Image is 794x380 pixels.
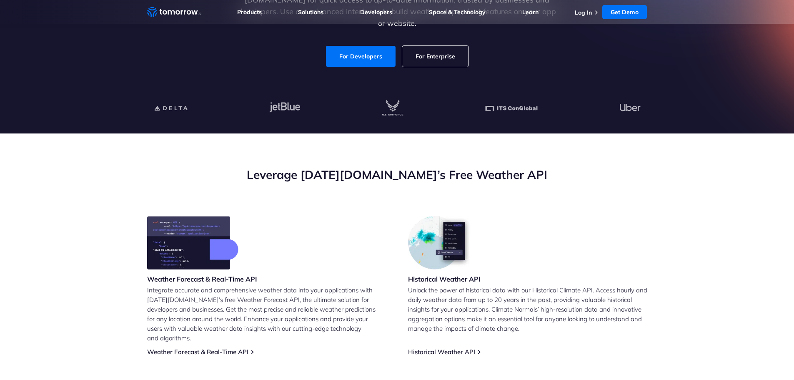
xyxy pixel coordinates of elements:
[602,5,647,19] a: Get Demo
[408,285,647,333] p: Unlock the power of historical data with our Historical Climate API. Access hourly and daily weat...
[429,8,486,16] a: Space & Technology
[360,8,392,16] a: Developers
[408,348,475,356] a: Historical Weather API
[147,167,647,183] h2: Leverage [DATE][DOMAIN_NAME]’s Free Weather API
[147,6,201,18] a: Home link
[326,46,396,67] a: For Developers
[298,8,323,16] a: Solutions
[575,9,592,16] a: Log In
[147,348,248,356] a: Weather Forecast & Real-Time API
[408,274,481,284] h3: Historical Weather API
[237,8,262,16] a: Products
[402,46,468,67] a: For Enterprise
[147,274,257,284] h3: Weather Forecast & Real-Time API
[147,285,386,343] p: Integrate accurate and comprehensive weather data into your applications with [DATE][DOMAIN_NAME]...
[522,8,539,16] a: Learn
